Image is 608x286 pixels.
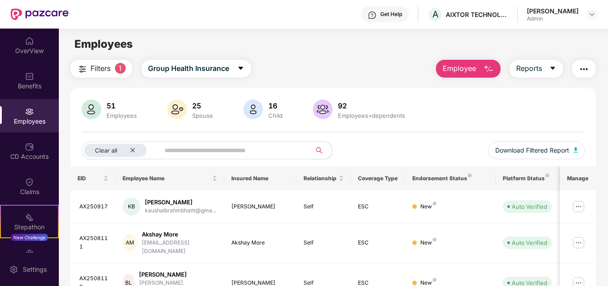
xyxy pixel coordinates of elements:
[296,166,351,191] th: Relationship
[420,203,436,211] div: New
[139,270,217,279] div: [PERSON_NAME]
[433,278,436,282] img: svg+xml;base64,PHN2ZyB4bWxucz0iaHR0cDovL3d3dy53My5vcmcvMjAwMC9zdmciIHdpZHRoPSI4IiBoZWlnaHQ9IjgiIH...
[358,203,398,211] div: ESC
[25,213,34,222] img: svg+xml;base64,PHN2ZyB4bWxucz0iaHR0cDovL3d3dy53My5vcmcvMjAwMC9zdmciIHdpZHRoPSIyMSIgaGVpZ2h0PSIyMC...
[488,141,585,159] button: Download Filtered Report
[468,174,472,177] img: svg+xml;base64,PHN2ZyB4bWxucz0iaHR0cDovL3d3dy53My5vcmcvMjAwMC9zdmciIHdpZHRoPSI4IiBoZWlnaHQ9IjgiIH...
[145,207,216,215] div: kaushalbrahmbhattt@gma...
[588,11,596,18] img: svg+xml;base64,PHN2ZyBpZD0iRHJvcGRvd24tMzJ4MzIiIHhtbG5zPSJodHRwOi8vd3d3LnczLm9yZy8yMDAwL3N2ZyIgd2...
[25,37,34,46] img: svg+xml;base64,PHN2ZyBpZD0iSG9tZSIgeG1sbnM9Imh0dHA6Ly93d3cudzMub3JnLzIwMDAvc3ZnIiB3aWR0aD0iMjAiIG...
[503,175,552,182] div: Platform Status
[310,147,328,154] span: search
[141,60,251,78] button: Group Health Insurancecaret-down
[70,60,132,78] button: Filters1
[368,11,377,20] img: svg+xml;base64,PHN2ZyBpZD0iSGVscC0zMngzMiIgeG1sbnM9Imh0dHA6Ly93d3cudzMub3JnLzIwMDAvc3ZnIiB3aWR0aD...
[1,223,58,232] div: Stepathon
[574,147,578,153] img: svg+xml;base64,PHN2ZyB4bWxucz0iaHR0cDovL3d3dy53My5vcmcvMjAwMC9zdmciIHhtbG5zOnhsaW5rPSJodHRwOi8vd3...
[313,99,333,119] img: svg+xml;base64,PHN2ZyB4bWxucz0iaHR0cDovL3d3dy53My5vcmcvMjAwMC9zdmciIHhtbG5zOnhsaW5rPSJodHRwOi8vd3...
[527,7,579,15] div: [PERSON_NAME]
[105,101,139,110] div: 51
[380,11,402,18] div: Get Help
[123,175,210,182] span: Employee Name
[243,99,263,119] img: svg+xml;base64,PHN2ZyB4bWxucz0iaHR0cDovL3d3dy53My5vcmcvMjAwMC9zdmciIHhtbG5zOnhsaW5rPSJodHRwOi8vd3...
[509,60,563,78] button: Reportscaret-down
[351,166,405,191] th: Coverage Type
[130,147,136,153] span: close
[412,175,489,182] div: Endorsement Status
[20,265,49,274] div: Settings
[82,99,101,119] img: svg+xml;base64,PHN2ZyB4bWxucz0iaHR0cDovL3d3dy53My5vcmcvMjAwMC9zdmciIHhtbG5zOnhsaW5rPSJodHRwOi8vd3...
[560,166,596,191] th: Manage
[512,202,547,211] div: Auto Verified
[571,236,586,250] img: manageButton
[224,166,297,191] th: Insured Name
[82,141,163,159] button: Clear allclose
[443,63,476,74] span: Employee
[527,15,579,22] div: Admin
[237,65,244,73] span: caret-down
[358,239,398,247] div: ESC
[11,234,48,241] div: New Challenge
[148,63,229,74] span: Group Health Insurance
[546,174,549,177] img: svg+xml;base64,PHN2ZyB4bWxucz0iaHR0cDovL3d3dy53My5vcmcvMjAwMC9zdmciIHdpZHRoPSI4IiBoZWlnaHQ9IjgiIH...
[9,265,18,274] img: svg+xml;base64,PHN2ZyBpZD0iU2V0dGluZy0yMHgyMCIgeG1sbnM9Imh0dHA6Ly93d3cudzMub3JnLzIwMDAvc3ZnIiB3aW...
[90,63,111,74] span: Filters
[579,64,589,75] img: svg+xml;base64,PHN2ZyB4bWxucz0iaHR0cDovL3d3dy53My5vcmcvMjAwMC9zdmciIHdpZHRoPSIyNCIgaGVpZ2h0PSIyNC...
[142,239,217,256] div: [EMAIL_ADDRESS][DOMAIN_NAME]
[78,175,102,182] span: EID
[336,101,407,110] div: 92
[95,147,117,154] span: Clear all
[142,230,217,239] div: Akshay More
[25,72,34,81] img: svg+xml;base64,PHN2ZyBpZD0iQmVuZWZpdHMiIHhtbG5zPSJodHRwOi8vd3d3LnczLm9yZy8yMDAwL3N2ZyIgd2lkdGg9Ij...
[79,234,109,251] div: AX2508111
[336,112,407,119] div: Employees+dependents
[267,101,284,110] div: 16
[495,145,569,155] span: Download Filtered Report
[115,166,224,191] th: Employee Name
[304,175,337,182] span: Relationship
[231,239,290,247] div: Akshay More
[571,199,586,214] img: manageButton
[123,234,137,252] div: AM
[190,101,215,110] div: 25
[190,112,215,119] div: Spouse
[105,112,139,119] div: Employees
[483,64,494,75] img: svg+xml;base64,PHN2ZyB4bWxucz0iaHR0cDovL3d3dy53My5vcmcvMjAwMC9zdmciIHhtbG5zOnhsaW5rPSJodHRwOi8vd3...
[549,65,556,73] span: caret-down
[167,99,187,119] img: svg+xml;base64,PHN2ZyB4bWxucz0iaHR0cDovL3d3dy53My5vcmcvMjAwMC9zdmciIHhtbG5zOnhsaW5rPSJodHRwOi8vd3...
[79,203,109,211] div: AX250917
[433,202,436,205] img: svg+xml;base64,PHN2ZyB4bWxucz0iaHR0cDovL3d3dy53My5vcmcvMjAwMC9zdmciIHdpZHRoPSI4IiBoZWlnaHQ9IjgiIH...
[304,203,344,211] div: Self
[70,166,116,191] th: EID
[25,142,34,151] img: svg+xml;base64,PHN2ZyBpZD0iQ0RfQWNjb3VudHMiIGRhdGEtbmFtZT0iQ0QgQWNjb3VudHMiIHhtbG5zPSJodHRwOi8vd3...
[231,203,290,211] div: [PERSON_NAME]
[25,248,34,257] img: svg+xml;base64,PHN2ZyBpZD0iRW5kb3JzZW1lbnRzIiB4bWxucz0iaHR0cDovL3d3dy53My5vcmcvMjAwMC9zdmciIHdpZH...
[436,60,501,78] button: Employee
[420,239,436,247] div: New
[446,10,508,19] div: AIXTOR TECHNOLOGIES LLP
[267,112,284,119] div: Child
[74,37,133,50] span: Employees
[433,238,436,241] img: svg+xml;base64,PHN2ZyB4bWxucz0iaHR0cDovL3d3dy53My5vcmcvMjAwMC9zdmciIHdpZHRoPSI4IiBoZWlnaHQ9IjgiIH...
[145,198,216,207] div: [PERSON_NAME]
[115,63,126,74] span: 1
[25,107,34,116] img: svg+xml;base64,PHN2ZyBpZD0iRW1wbG95ZWVzIiB4bWxucz0iaHR0cDovL3d3dy53My5vcmcvMjAwMC9zdmciIHdpZHRoPS...
[432,9,439,20] span: A
[310,141,333,159] button: search
[77,64,88,75] img: svg+xml;base64,PHN2ZyB4bWxucz0iaHR0cDovL3d3dy53My5vcmcvMjAwMC9zdmciIHdpZHRoPSIyNCIgaGVpZ2h0PSIyNC...
[25,178,34,187] img: svg+xml;base64,PHN2ZyBpZD0iQ2xhaW0iIHhtbG5zPSJodHRwOi8vd3d3LnczLm9yZy8yMDAwL3N2ZyIgd2lkdGg9IjIwIi...
[512,238,547,247] div: Auto Verified
[123,198,140,216] div: KB
[11,8,69,20] img: New Pazcare Logo
[516,63,542,74] span: Reports
[304,239,344,247] div: Self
